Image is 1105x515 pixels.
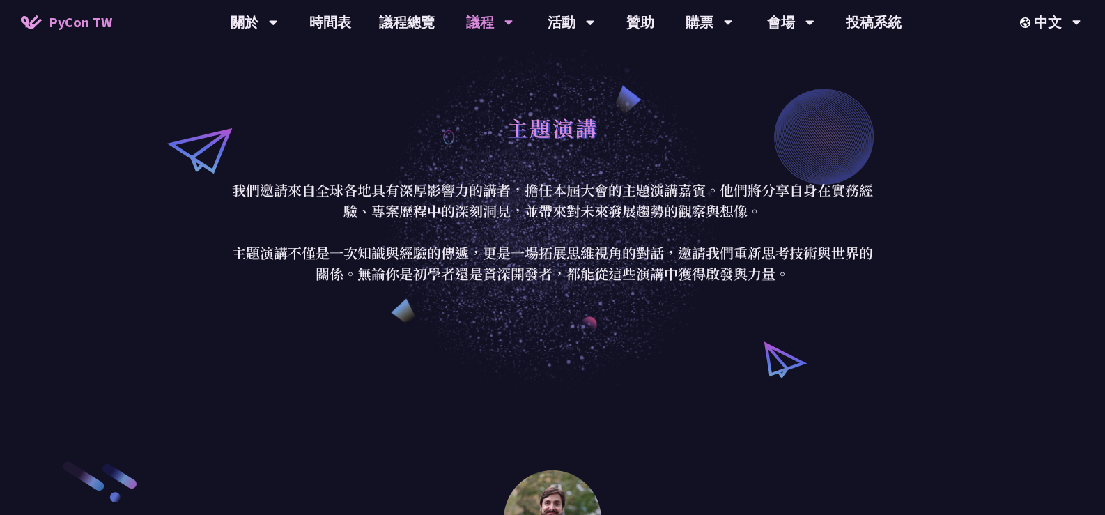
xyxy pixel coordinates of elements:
h1: 主題演講 [507,107,598,148]
span: PyCon TW [49,12,112,33]
a: PyCon TW [7,5,126,40]
p: 我們邀請來自全球各地具有深厚影響力的講者，擔任本屆大會的主題演講嘉賓。他們將分享自身在實務經驗、專案歷程中的深刻洞見，並帶來對未來發展趨勢的觀察與想像。 主題演講不僅是一次知識與經驗的傳遞，更是... [229,180,876,284]
img: Locale Icon [1020,17,1034,28]
img: Home icon of PyCon TW 2025 [21,15,42,29]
